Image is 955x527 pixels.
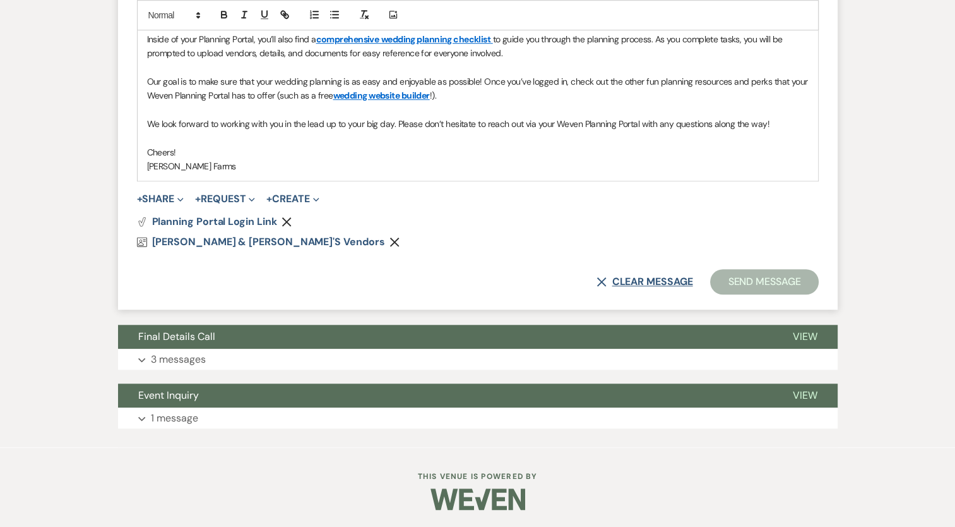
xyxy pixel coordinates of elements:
[152,215,277,228] span: Planning Portal Login Link
[147,75,809,103] p: Our goal is to make sure that your wedding planning is as easy and enjoyable as possible! Once yo...
[316,33,379,45] a: comprehensive
[793,389,817,402] span: View
[596,277,692,287] button: Clear message
[266,194,319,204] button: Create
[138,330,215,343] span: Final Details Call
[333,90,430,101] a: wedding website builder
[118,384,773,408] button: Event Inquiry
[147,32,809,61] p: Inside of your Planning Portal, you’ll also find a to guide you through the planning process. As ...
[266,194,272,204] span: +
[151,351,206,368] p: 3 messages
[430,477,525,521] img: Weven Logo
[137,217,277,227] button: Planning Portal Login Link
[118,408,838,429] button: 1 message
[773,384,838,408] button: View
[195,194,201,204] span: +
[710,269,818,294] button: Send Message
[137,194,184,204] button: Share
[138,389,199,402] span: Event Inquiry
[147,117,809,131] p: We look forward to working with you in the lead up to your big day. Please don’t hesitate to reac...
[118,349,838,370] button: 3 messages
[793,330,817,343] span: View
[147,145,809,159] p: Cheers!
[195,194,255,204] button: Request
[773,325,838,349] button: View
[152,235,385,248] span: [PERSON_NAME] & [PERSON_NAME]'s Vendors
[381,33,490,45] a: wedding planning checklist
[147,159,809,173] p: [PERSON_NAME] Farms
[151,410,198,427] p: 1 message
[118,325,773,349] button: Final Details Call
[137,237,385,247] a: [PERSON_NAME] & [PERSON_NAME]'s Vendors
[137,194,143,204] span: +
